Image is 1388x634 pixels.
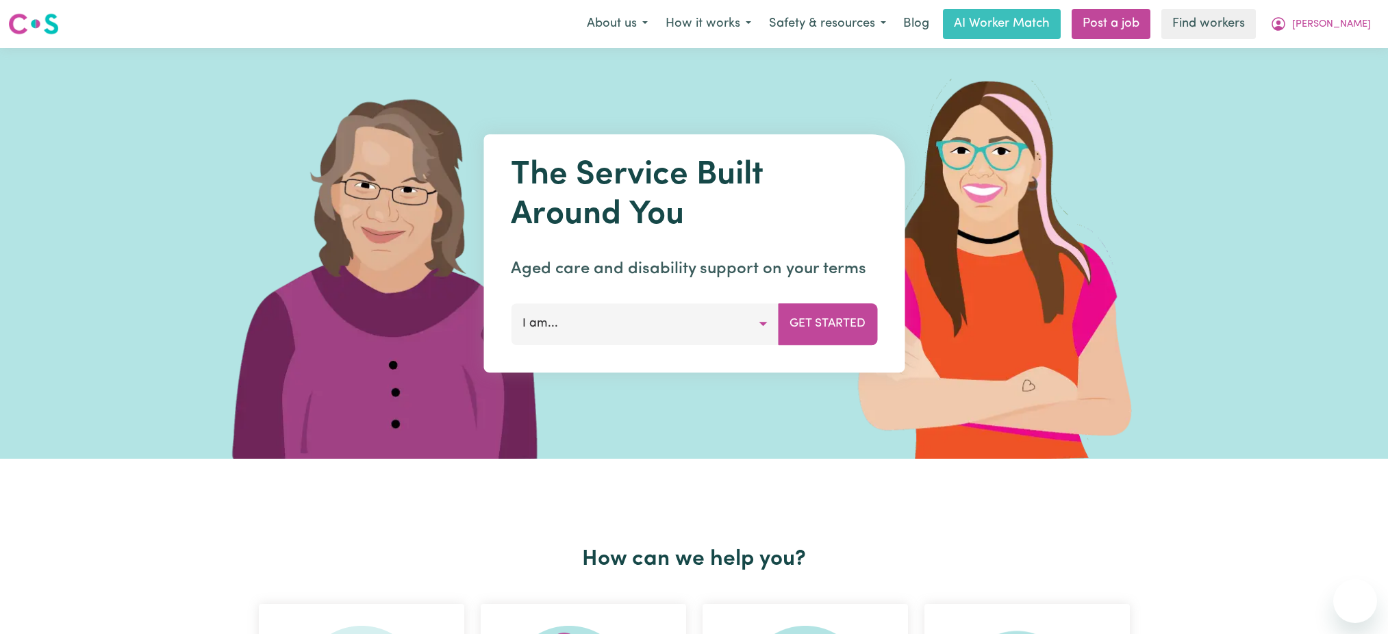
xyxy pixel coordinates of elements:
button: I am... [511,303,779,344]
a: Careseekers logo [8,8,59,40]
button: Safety & resources [760,10,895,38]
iframe: Button to launch messaging window [1333,579,1377,623]
p: Aged care and disability support on your terms [511,257,877,281]
img: Careseekers logo [8,12,59,36]
a: Post a job [1072,9,1150,39]
span: [PERSON_NAME] [1292,17,1371,32]
a: Blog [895,9,937,39]
a: AI Worker Match [943,9,1061,39]
button: About us [578,10,657,38]
h2: How can we help you? [251,546,1138,572]
button: How it works [657,10,760,38]
a: Find workers [1161,9,1256,39]
button: Get Started [778,303,877,344]
h1: The Service Built Around You [511,156,877,235]
button: My Account [1261,10,1380,38]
